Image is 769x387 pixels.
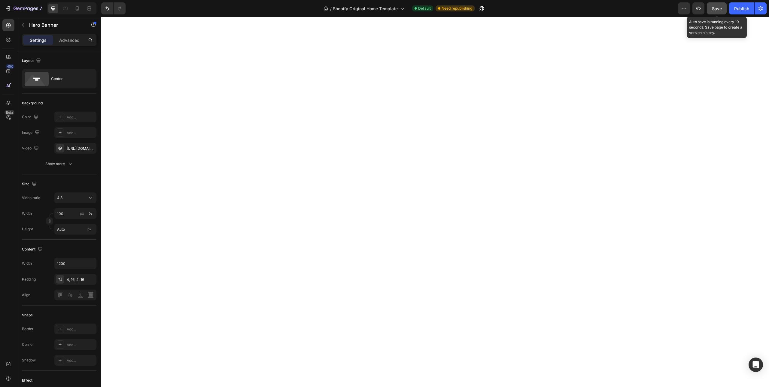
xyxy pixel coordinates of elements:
p: 7 [39,5,42,12]
div: Image [22,129,41,137]
button: Publish [729,2,754,14]
div: Padding [22,277,36,282]
p: Settings [30,37,47,43]
button: px [87,210,94,217]
div: Layout [22,57,42,65]
button: Show more [22,158,96,169]
span: px [87,227,92,231]
div: Add... [67,115,95,120]
div: Corner [22,342,34,347]
div: Border [22,326,34,332]
div: Size [22,180,38,188]
div: Add... [67,327,95,332]
div: [URL][DOMAIN_NAME] [67,146,95,151]
div: Add... [67,342,95,348]
button: % [78,210,86,217]
div: Video ratio [22,195,40,201]
div: Shape [22,312,33,318]
div: Show more [45,161,73,167]
span: Default [418,6,431,11]
div: px [80,211,84,216]
div: Video [22,144,40,152]
label: Height [22,226,33,232]
div: Effect [22,378,32,383]
button: Save [707,2,727,14]
div: Center [51,72,88,86]
input: px [54,224,96,235]
div: Width [22,261,32,266]
div: Color [22,113,40,121]
span: Save [712,6,722,11]
span: 4:3 [57,195,62,200]
button: 4:3 [54,192,96,203]
iframe: Design area [101,17,769,387]
div: 4, 16, 4, 16 [67,277,95,282]
input: px% [54,208,96,219]
div: Shadow [22,358,36,363]
div: Beta [5,110,14,115]
div: Undo/Redo [101,2,126,14]
label: Width [22,211,32,216]
p: Hero Banner [29,21,80,29]
span: Shopify Original Home Template [333,5,398,12]
div: Align [22,292,30,298]
span: / [330,5,332,12]
div: Background [22,100,43,106]
div: Add... [67,130,95,136]
div: 450 [6,64,14,69]
span: Need republishing [442,6,472,11]
div: Add... [67,358,95,363]
div: Open Intercom Messenger [749,358,763,372]
div: % [89,211,92,216]
div: Publish [734,5,749,12]
button: 7 [2,2,45,14]
div: Content [22,245,44,253]
p: Advanced [59,37,80,43]
input: Auto [55,258,96,269]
